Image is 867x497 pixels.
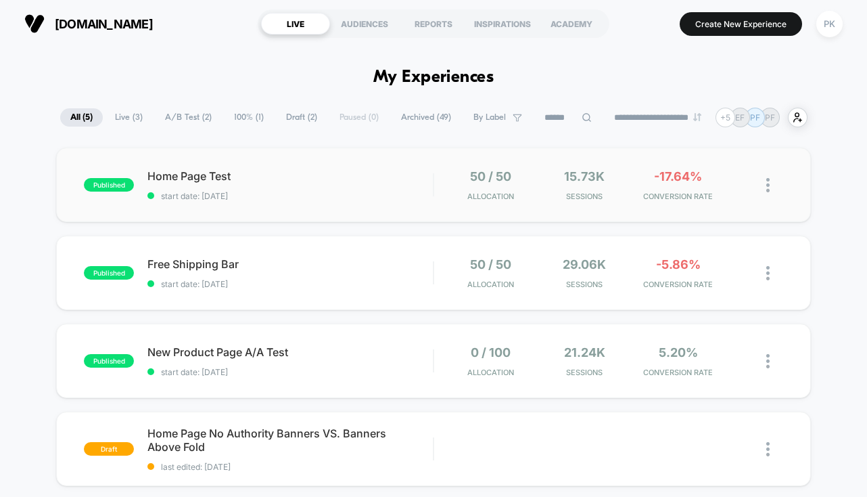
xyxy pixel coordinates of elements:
[766,442,770,456] img: close
[473,112,506,123] span: By Label
[147,367,433,377] span: start date: [DATE]
[766,354,770,368] img: close
[564,169,605,183] span: 15.73k
[147,191,433,201] span: start date: [DATE]
[468,13,537,35] div: INSPIRATIONS
[147,462,433,472] span: last edited: [DATE]
[541,192,628,201] span: Sessions
[224,108,274,127] span: 100% ( 1 )
[60,108,103,127] span: All ( 5 )
[693,113,701,121] img: end
[147,279,433,289] span: start date: [DATE]
[467,280,514,289] span: Allocation
[750,112,760,123] p: PF
[656,257,701,272] span: -5.86%
[766,178,770,192] img: close
[330,13,399,35] div: AUDIENCES
[654,169,702,183] span: -17.64%
[471,345,511,360] span: 0 / 100
[659,345,698,360] span: 5.20%
[765,112,775,123] p: PF
[541,280,628,289] span: Sessions
[399,13,468,35] div: REPORTS
[147,345,433,359] span: New Product Page A/A Test
[276,108,327,127] span: Draft ( 2 )
[84,266,134,280] span: published
[564,345,605,360] span: 21.24k
[680,12,802,36] button: Create New Experience
[147,169,433,183] span: Home Page Test
[716,108,735,127] div: + 5
[634,280,721,289] span: CONVERSION RATE
[467,192,514,201] span: Allocation
[84,442,134,456] span: draft
[563,257,606,272] span: 29.06k
[24,14,45,34] img: Visually logo
[634,368,721,377] span: CONVERSION RATE
[467,368,514,377] span: Allocation
[261,13,330,35] div: LIVE
[105,108,153,127] span: Live ( 3 )
[470,257,511,272] span: 50 / 50
[735,112,745,123] p: EF
[816,11,843,37] div: PK
[84,178,134,192] span: published
[55,17,153,31] span: [DOMAIN_NAME]
[391,108,461,127] span: Archived ( 49 )
[634,192,721,201] span: CONVERSION RATE
[84,354,134,368] span: published
[373,68,494,87] h1: My Experiences
[147,257,433,271] span: Free Shipping Bar
[541,368,628,377] span: Sessions
[812,10,847,38] button: PK
[20,13,157,35] button: [DOMAIN_NAME]
[155,108,222,127] span: A/B Test ( 2 )
[147,427,433,454] span: Home Page No Authority Banners VS. Banners Above Fold
[766,266,770,280] img: close
[470,169,511,183] span: 50 / 50
[537,13,606,35] div: ACADEMY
